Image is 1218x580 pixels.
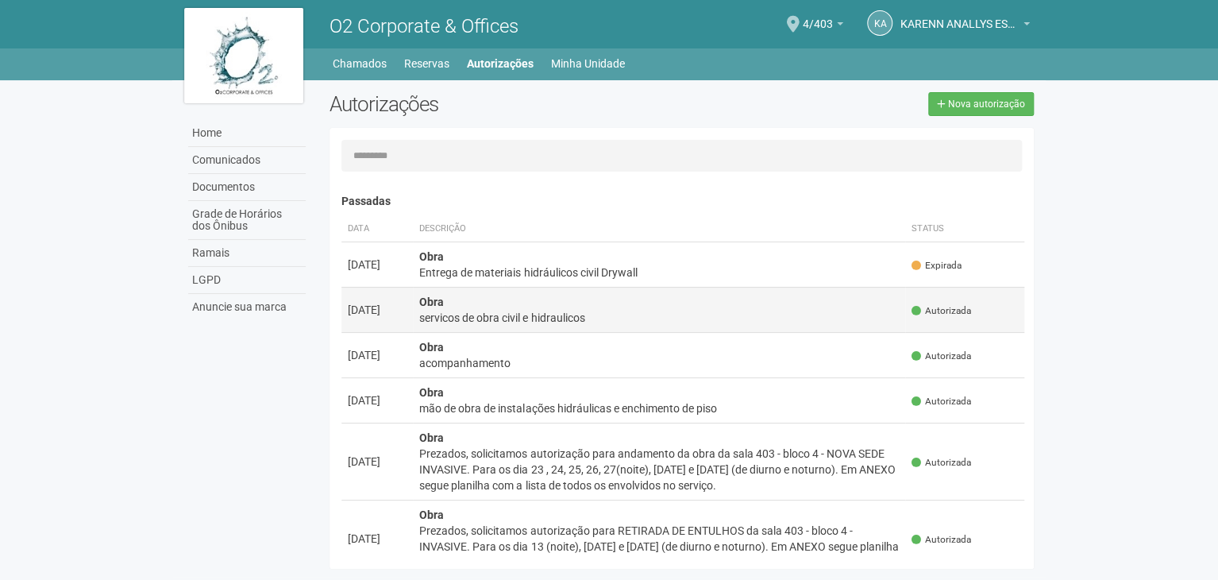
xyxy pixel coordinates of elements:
a: 4/403 [803,20,843,33]
div: [DATE] [348,392,407,408]
span: Nova autorização [948,99,1025,110]
span: Autorizada [912,533,971,547]
div: acompanhamento [419,355,899,371]
div: Prezados, solicitamos autorização para RETIRADA DE ENTULHOS da sala 403 - bloco 4 - INVASIVE. Par... [419,523,899,570]
strong: Obra [419,508,444,521]
div: Entrega de materiais hidráulicos civil Drywall [419,265,899,280]
span: Autorizada [912,456,971,470]
a: Anuncie sua marca [188,294,306,320]
span: Autorizada [912,350,971,363]
div: [DATE] [348,257,407,273]
strong: Obra [419,250,444,263]
span: Expirada [912,259,962,273]
span: O2 Corporate & Offices [330,15,518,37]
th: Status [905,216,1024,242]
h4: Passadas [341,195,1024,207]
strong: Obra [419,386,444,399]
img: logo.jpg [184,8,303,103]
a: Reservas [404,52,449,75]
strong: Obra [419,341,444,354]
a: Documentos [188,174,306,201]
a: Autorizações [467,52,534,75]
a: LGPD [188,267,306,294]
a: KARENN ANALLYS ESTELLA [900,20,1030,33]
h2: Autorizações [330,92,669,116]
span: 4/403 [803,2,833,30]
strong: Obra [419,296,444,308]
div: servicos de obra civil e hidraulicos [419,310,899,326]
span: Autorizada [912,395,971,408]
th: Data [341,216,413,242]
a: Home [188,120,306,147]
a: KA [867,10,892,36]
div: mão de obra de instalações hidráulicas e enchimento de piso [419,400,899,416]
a: Chamados [333,52,387,75]
a: Nova autorização [928,92,1034,116]
strong: Obra [419,431,444,444]
a: Ramais [188,240,306,267]
div: [DATE] [348,454,407,470]
a: Minha Unidade [551,52,625,75]
div: [DATE] [348,531,407,547]
th: Descrição [413,216,905,242]
div: [DATE] [348,347,407,363]
span: KARENN ANALLYS ESTELLA [900,2,1019,30]
span: Autorizada [912,304,971,318]
a: Grade de Horários dos Ônibus [188,201,306,240]
a: Comunicados [188,147,306,174]
div: Prezados, solicitamos autorização para andamento da obra da sala 403 - bloco 4 - NOVA SEDE INVASI... [419,446,899,493]
div: [DATE] [348,302,407,318]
